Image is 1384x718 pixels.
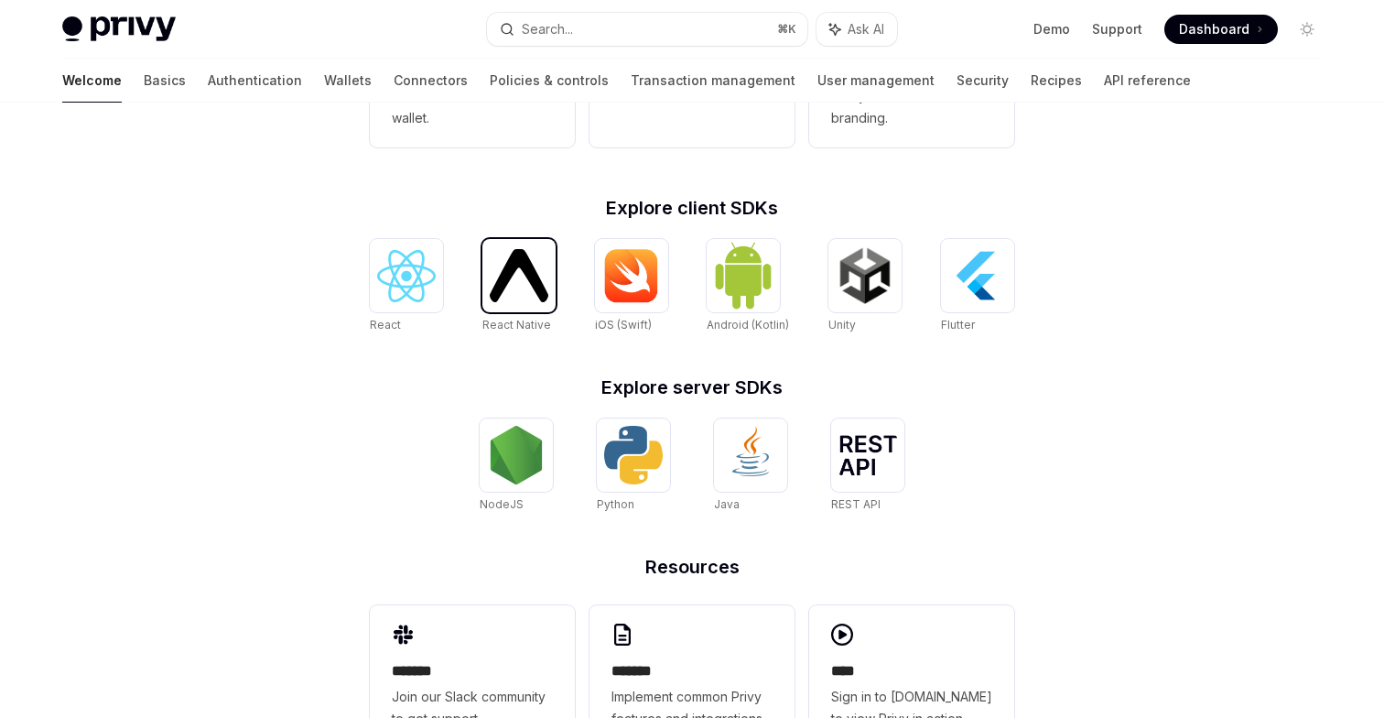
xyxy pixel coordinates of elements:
img: React [377,250,436,302]
span: iOS (Swift) [595,318,652,332]
a: Recipes [1031,59,1082,103]
a: FlutterFlutter [941,239,1014,334]
span: React Native [482,318,551,332]
a: Dashboard [1164,15,1278,44]
a: REST APIREST API [831,419,904,514]
span: React [370,318,401,332]
a: Authentication [208,59,302,103]
span: ⌘ K [777,22,796,37]
a: Policies & controls [490,59,609,103]
a: Security [957,59,1009,103]
a: Connectors [394,59,468,103]
img: Unity [836,246,894,305]
span: Python [597,497,634,511]
a: API reference [1104,59,1191,103]
span: Ask AI [848,20,884,38]
div: Search... [522,18,573,40]
span: Flutter [941,318,975,332]
a: NodeJSNodeJS [480,419,553,514]
img: iOS (Swift) [602,248,661,303]
img: Flutter [948,246,1007,305]
span: Unity [828,318,856,332]
h2: Explore client SDKs [370,199,1014,217]
img: light logo [62,16,176,42]
a: Basics [144,59,186,103]
img: REST API [838,435,897,475]
span: Dashboard [1179,20,1249,38]
span: NodeJS [480,497,524,511]
a: React NativeReact Native [482,239,556,334]
img: Java [721,426,780,484]
a: PythonPython [597,419,670,514]
a: Support [1092,20,1142,38]
h2: Explore server SDKs [370,378,1014,397]
a: User management [817,59,935,103]
span: REST API [831,497,881,511]
img: Python [604,426,663,484]
a: Transaction management [631,59,795,103]
button: Toggle dark mode [1292,15,1322,44]
img: NodeJS [487,426,546,484]
img: React Native [490,249,548,301]
h2: Resources [370,558,1014,576]
img: Android (Kotlin) [714,241,773,310]
a: Welcome [62,59,122,103]
a: ReactReact [370,239,443,334]
a: UnityUnity [828,239,902,334]
a: Android (Kotlin)Android (Kotlin) [707,239,789,334]
button: Ask AI [816,13,897,46]
span: Java [714,497,740,511]
a: iOS (Swift)iOS (Swift) [595,239,668,334]
button: Search...⌘K [487,13,807,46]
a: Demo [1033,20,1070,38]
a: Wallets [324,59,372,103]
span: Android (Kotlin) [707,318,789,332]
a: JavaJava [714,419,787,514]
